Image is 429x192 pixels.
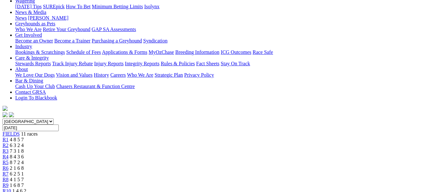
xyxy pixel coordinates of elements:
span: 4 8 5 7 [10,137,24,142]
a: Injury Reports [94,61,124,66]
div: Industry [15,49,426,55]
a: Integrity Reports [125,61,159,66]
a: Become a Trainer [54,38,90,43]
a: FIELDS [3,131,20,137]
a: Retire Your Greyhound [43,27,90,32]
div: News & Media [15,15,426,21]
a: R7 [3,171,9,176]
img: logo-grsa-white.png [3,106,8,111]
span: 1 6 8 7 [10,182,24,188]
a: Stewards Reports [15,61,51,66]
a: Strategic Plan [155,72,183,78]
a: Industry [15,44,32,49]
a: R1 [3,137,9,142]
a: Who We Are [15,27,42,32]
a: History [94,72,109,78]
img: facebook.svg [3,112,8,117]
a: News [15,15,27,21]
a: MyOzChase [149,49,174,55]
a: Chasers Restaurant & Function Centre [56,84,135,89]
span: 4 1 5 7 [10,177,24,182]
a: Login To Blackbook [15,95,57,100]
a: GAP SA Assessments [92,27,136,32]
div: Wagering [15,4,426,10]
a: Privacy Policy [184,72,214,78]
div: About [15,72,426,78]
a: Schedule of Fees [66,49,101,55]
a: Rules & Policies [161,61,195,66]
a: We Love Our Dogs [15,72,55,78]
a: R4 [3,154,9,159]
a: Care & Integrity [15,55,49,61]
a: Vision and Values [56,72,92,78]
a: Become an Owner [15,38,53,43]
a: R5 [3,160,9,165]
a: R3 [3,148,9,154]
input: Select date [3,125,59,131]
span: 11 races [21,131,37,137]
a: [PERSON_NAME] [28,15,68,21]
a: Cash Up Your Club [15,84,55,89]
a: Greyhounds as Pets [15,21,55,26]
a: SUREpick [43,4,64,9]
a: Contact GRSA [15,89,46,95]
a: Careers [110,72,126,78]
a: Breeding Information [175,49,219,55]
a: R6 [3,165,9,171]
a: How To Bet [66,4,91,9]
div: Greyhounds as Pets [15,27,426,32]
a: R8 [3,177,9,182]
a: Stay On Track [221,61,250,66]
a: About [15,67,28,72]
span: 2 1 6 8 [10,165,24,171]
a: R9 [3,182,9,188]
a: Minimum Betting Limits [92,4,143,9]
a: R2 [3,143,9,148]
a: Fact Sheets [196,61,219,66]
a: Bookings & Scratchings [15,49,65,55]
a: Track Injury Rebate [52,61,93,66]
a: [DATE] Tips [15,4,42,9]
div: Care & Integrity [15,61,426,67]
a: Race Safe [252,49,273,55]
a: News & Media [15,10,46,15]
span: 7 3 1 8 [10,148,24,154]
span: 6 3 2 4 [10,143,24,148]
div: Get Involved [15,38,426,44]
a: Isolynx [144,4,159,9]
a: Bar & Dining [15,78,43,83]
a: Get Involved [15,32,42,38]
a: Syndication [143,38,167,43]
a: ICG Outcomes [221,49,251,55]
img: twitter.svg [9,112,14,117]
span: 8 7 2 4 [10,160,24,165]
a: Applications & Forms [102,49,147,55]
span: 6 2 5 1 [10,171,24,176]
a: Who We Are [127,72,153,78]
span: 8 4 3 6 [10,154,24,159]
a: Purchasing a Greyhound [92,38,142,43]
div: Bar & Dining [15,84,426,89]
